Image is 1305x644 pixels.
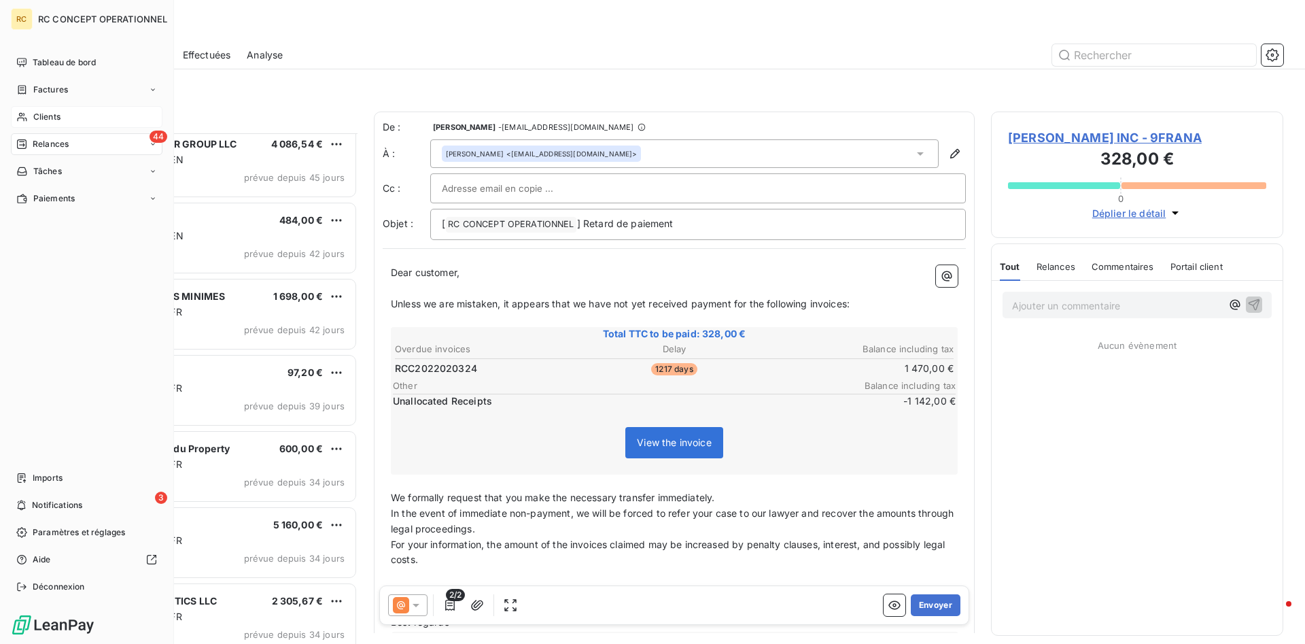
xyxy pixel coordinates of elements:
[1092,261,1154,272] span: Commentaires
[33,138,69,150] span: Relances
[33,56,96,69] span: Tableau de bord
[11,522,162,543] a: Paramètres et réglages
[383,147,430,160] label: À :
[11,52,162,73] a: Tableau de bord
[1088,205,1187,221] button: Déplier le détail
[272,595,324,607] span: 2 305,67 €
[1092,206,1166,220] span: Déplier le détail
[391,539,947,566] span: For your information, the amount of the invoices claimed may be increased by penalty clauses, int...
[769,361,954,376] td: 1 470,00 €
[279,214,323,226] span: 484,00 €
[433,123,495,131] span: [PERSON_NAME]
[244,172,345,183] span: prévue depuis 45 jours
[33,192,75,205] span: Paiements
[65,133,358,644] div: grid
[391,492,714,503] span: We formally request that you make the necessary transfer immediately.
[244,477,345,488] span: prévue depuis 34 jours
[33,111,60,123] span: Clients
[637,437,711,448] span: View the invoice
[391,267,459,278] span: Dear customer,
[11,8,33,30] div: RC
[446,589,465,601] span: 2/2
[279,443,323,454] span: 600,00 €
[11,467,162,489] a: Imports
[273,519,324,530] span: 5 160,00 €
[442,178,588,199] input: Adresse email en copie ...
[1000,261,1020,272] span: Tout
[33,554,51,566] span: Aide
[33,526,125,539] span: Paramètres et réglages
[244,401,345,411] span: prévue depuis 39 jours
[11,188,162,209] a: Paiements
[391,507,956,535] span: In the event of immediate non-payment, we will be forced to refer your case to our lawyer and rec...
[581,342,767,356] th: Delay
[769,342,954,356] th: Balance including tax
[11,549,162,571] a: Aide
[395,362,477,375] span: RCC2022020324
[1098,340,1177,351] span: Aucun évènement
[393,394,871,408] span: Unallocated Receipts
[911,594,960,616] button: Envoyer
[155,492,167,504] span: 3
[150,131,167,143] span: 44
[1008,129,1266,147] span: [PERSON_NAME] INC - 9FRANA
[33,165,62,177] span: Tâches
[288,367,323,378] span: 97,20 €
[244,248,345,259] span: prévue depuis 42 jours
[32,499,82,511] span: Notifications
[244,629,345,640] span: prévue depuis 34 jours
[393,327,956,341] span: Total TTC to be paid: 328,00 €
[577,218,674,229] span: ] Retard de paiement
[1052,44,1256,66] input: Rechercher
[442,218,445,229] span: [
[446,149,504,158] span: [PERSON_NAME]
[393,380,865,391] span: Other
[865,380,956,391] span: Balance including tax
[273,290,324,302] span: 1 698,00 €
[183,48,231,62] span: Effectuées
[271,138,324,150] span: 4 086,54 €
[651,363,697,375] span: 1217 days
[11,614,95,636] img: Logo LeanPay
[383,182,430,195] label: Cc :
[244,553,345,564] span: prévue depuis 34 jours
[1170,261,1223,272] span: Portail client
[391,298,850,309] span: Unless we are mistaken, it appears that we have not yet received payment for the following invoices:
[38,14,167,24] span: RC CONCEPT OPERATIONNEL
[11,133,162,155] a: 44Relances
[391,616,449,628] span: Best regards
[33,84,68,96] span: Factures
[1118,193,1124,204] span: 0
[1037,261,1075,272] span: Relances
[874,394,956,408] span: -1 142,00 €
[33,472,63,484] span: Imports
[11,160,162,182] a: Tâches
[446,149,637,158] div: <[EMAIL_ADDRESS][DOMAIN_NAME]>
[446,217,576,233] span: RC CONCEPT OPERATIONNEL
[1008,147,1266,174] h3: 328,00 €
[247,48,283,62] span: Analyse
[11,106,162,128] a: Clients
[383,120,430,134] span: De :
[1259,598,1291,630] iframe: Intercom live chat
[394,342,580,356] th: Overdue invoices
[244,324,345,335] span: prévue depuis 42 jours
[383,218,413,229] span: Objet :
[33,581,85,593] span: Déconnexion
[498,123,633,131] span: - [EMAIL_ADDRESS][DOMAIN_NAME]
[11,79,162,101] a: Factures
